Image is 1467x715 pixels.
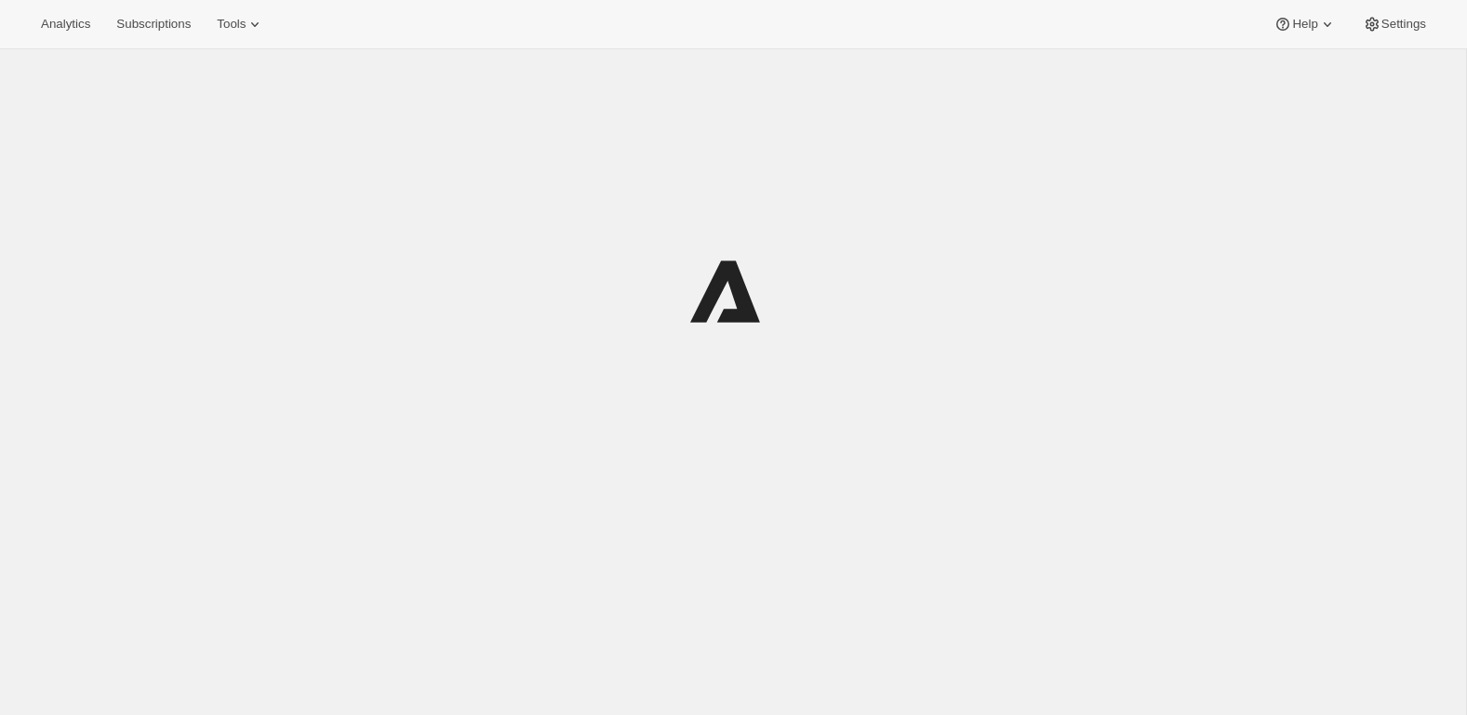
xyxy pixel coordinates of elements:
span: Analytics [41,17,90,32]
span: Subscriptions [116,17,191,32]
button: Tools [206,11,275,37]
span: Settings [1381,17,1426,32]
button: Help [1262,11,1347,37]
span: Tools [217,17,246,32]
button: Subscriptions [105,11,202,37]
button: Settings [1352,11,1437,37]
span: Help [1292,17,1317,32]
button: Analytics [30,11,101,37]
